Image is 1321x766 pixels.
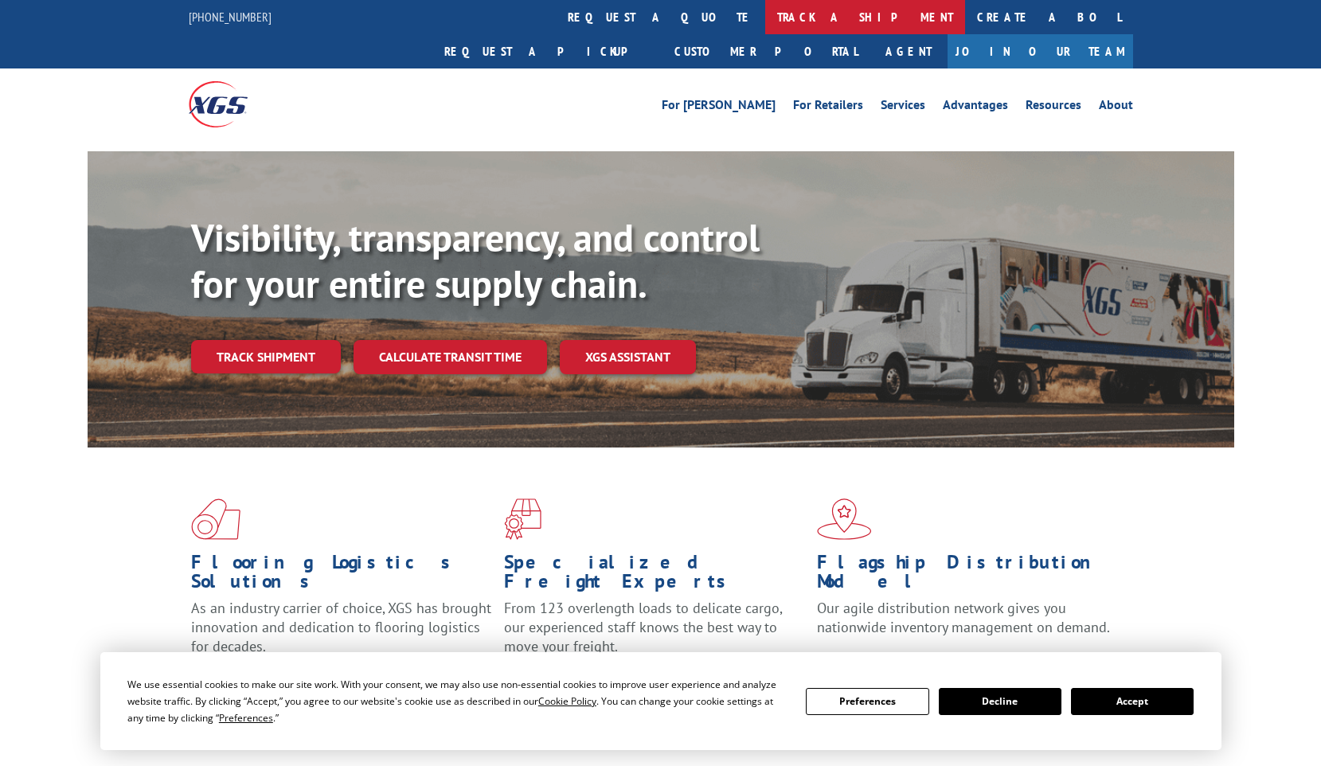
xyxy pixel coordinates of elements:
[504,498,541,540] img: xgs-icon-focused-on-flooring-red
[127,676,787,726] div: We use essential cookies to make our site work. With your consent, we may also use non-essential ...
[817,599,1110,636] span: Our agile distribution network gives you nationwide inventory management on demand.
[939,688,1061,715] button: Decline
[870,34,948,68] a: Agent
[881,99,925,116] a: Services
[354,340,547,374] a: Calculate transit time
[191,213,760,308] b: Visibility, transparency, and control for your entire supply chain.
[432,34,662,68] a: Request a pickup
[100,652,1221,750] div: Cookie Consent Prompt
[560,340,696,374] a: XGS ASSISTANT
[191,340,341,373] a: Track shipment
[1026,99,1081,116] a: Resources
[1099,99,1133,116] a: About
[191,553,492,599] h1: Flooring Logistics Solutions
[817,498,872,540] img: xgs-icon-flagship-distribution-model-red
[817,553,1118,599] h1: Flagship Distribution Model
[219,711,273,725] span: Preferences
[538,694,596,708] span: Cookie Policy
[189,9,272,25] a: [PHONE_NUMBER]
[817,651,1015,670] a: Learn More >
[191,599,491,655] span: As an industry carrier of choice, XGS has brought innovation and dedication to flooring logistics...
[943,99,1008,116] a: Advantages
[948,34,1133,68] a: Join Our Team
[662,99,776,116] a: For [PERSON_NAME]
[662,34,870,68] a: Customer Portal
[1071,688,1194,715] button: Accept
[504,599,805,670] p: From 123 overlength loads to delicate cargo, our experienced staff knows the best way to move you...
[793,99,863,116] a: For Retailers
[806,688,928,715] button: Preferences
[191,498,240,540] img: xgs-icon-total-supply-chain-intelligence-red
[504,553,805,599] h1: Specialized Freight Experts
